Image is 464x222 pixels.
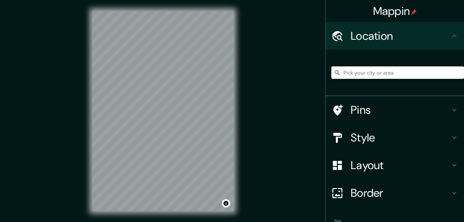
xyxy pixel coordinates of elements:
[351,29,450,43] h4: Location
[326,179,464,207] div: Border
[373,4,417,18] h4: Mappin
[411,9,417,15] img: pin-icon.png
[326,22,464,50] div: Location
[351,103,450,117] h4: Pins
[92,11,234,211] canvas: Map
[222,199,230,207] button: Toggle attribution
[351,158,450,172] h4: Layout
[326,96,464,124] div: Pins
[326,151,464,179] div: Layout
[326,124,464,151] div: Style
[351,186,450,200] h4: Border
[331,66,464,79] input: Pick your city or area
[351,131,450,145] h4: Style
